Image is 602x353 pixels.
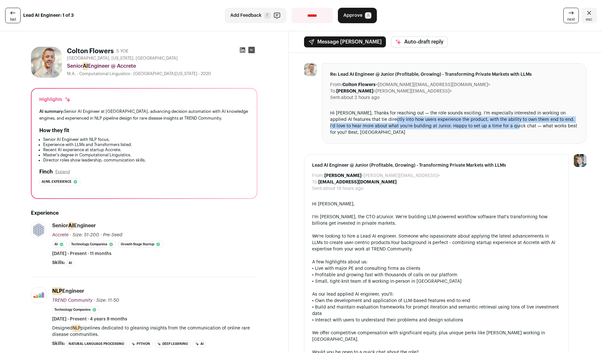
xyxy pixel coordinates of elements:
span: · Size: 51-200 [70,233,99,237]
span: Add Feedback [230,12,262,19]
mark: NLP [72,325,81,332]
button: Auto-draft reply [391,36,448,47]
span: Ai/ml experience [42,179,72,185]
div: Engineer [52,288,84,295]
h2: Experience [31,209,257,217]
li: Growth Stage Startup [119,241,163,248]
b: Colton Flowers [342,83,376,87]
span: Re: Lead AI Engineer @ Junior (Profitable, Growing) - Transforming Private Markets with LLMs [330,71,578,78]
li: Senior AI Engineer with NLP focus. [43,137,249,142]
li: Recent AI experience at startup Accrete. [43,147,249,152]
li: Deep Learning [155,340,190,348]
div: Hi [PERSON_NAME], [312,201,560,207]
h2: How they fit [39,127,69,134]
li: Director roles show leadership, communication skills. [43,158,249,163]
div: 5 YOE [116,48,129,54]
span: esc [586,17,592,22]
div: • Own the development and application of LLM-based features end-to-end [312,298,560,304]
dt: Sent: [330,94,341,101]
img: 6494470-medium_jpg [574,154,587,167]
div: We offer competitive compensation with significant equity, plus unique perks like [PERSON_NAME] w... [312,330,560,343]
span: last [10,17,16,22]
div: • Interact with users to understand their problems and design solutions [312,317,560,323]
mark: NLP [52,287,62,295]
li: Python [129,340,152,348]
li: AI [52,241,66,248]
span: Skills: [52,340,65,347]
span: Skills: [52,260,65,266]
div: We're looking to hire a Lead AI engineer. Someone who is Your background is perfect - combining s... [312,233,560,252]
span: AI summary: [39,109,64,113]
span: next [567,17,575,22]
li: Technology Companies [52,306,99,313]
div: • Live with major PE and consulting firms as clients [312,265,560,272]
a: Junior [381,215,393,219]
dt: To: [330,88,336,94]
b: [EMAIL_ADDRESS][DOMAIN_NAME] [318,180,397,184]
img: 46f09b37b6902d07b5ac9939b582a95be1e3ae8e3a67dd0ca9e6c3bcc7ca1783.jpg [304,63,317,76]
div: • Profitable and growing fast with thousands of calls on our platform [312,272,560,278]
a: Close [581,8,597,23]
dt: From: [330,82,342,88]
span: Pre-Seed [103,233,122,237]
img: 0a1b86759fbf2a0c1f756c636b28c2cd05030b8806bf9122c1a4eefc4e0b6d17.jpg [31,222,46,237]
div: • Build and maintain evaluation frameworks for prompt iteration and semantic retrieval using tons... [312,304,560,317]
li: Experience with LLMs and Transformers listed. [43,142,249,147]
li: AI [66,260,74,267]
b: [PERSON_NAME] [324,173,361,178]
button: Message [PERSON_NAME] [304,36,386,47]
span: Accrete [52,233,69,237]
h2: Finch [39,168,53,176]
dd: about 18 hours ago [323,185,363,192]
li: Master's degree in Computational Linguistics. [43,152,249,158]
div: A few highlights about us: [312,259,560,265]
div: As our lead applied AI engineer, you'll: [312,291,560,298]
div: Senior AI Engineer at [GEOGRAPHIC_DATA], advancing decision automation with AI knowledge engines,... [39,108,249,122]
div: Hi [PERSON_NAME], Thanks for reaching out — the role sounds exciting. I’m especially interested i... [330,110,578,136]
span: TREND Community [52,298,92,303]
dd: <[PERSON_NAME][EMAIL_ADDRESS]> [324,172,440,179]
mark: AI [83,62,88,70]
span: [DATE] - Present · 4 years 9 months [52,316,127,322]
dd: <[PERSON_NAME][EMAIL_ADDRESS]> [336,88,452,94]
span: Lead AI Engineer @ Junior (Profitable, Growing) - Transforming Private Markets with LLMs [312,162,560,169]
div: I'm [PERSON_NAME], the CTO at . We're building LLM-powered workflow software that's transforming ... [312,214,560,227]
a: last [5,8,21,23]
p: Designed pipelines dedicated to gleaning insights from the communication of online rare disease c... [52,325,257,338]
div: • Small, tight-knit team of 8 working in-person in [GEOGRAPHIC_DATA] [312,278,560,285]
img: a932b5ddc5916fb8987a85053e5b92c0a8e55125d23289a08fdbc819cbd0a0fc.jpg [31,288,46,303]
span: F [264,12,271,19]
span: · Size: 11-50 [94,298,119,303]
img: 46f09b37b6902d07b5ac9939b582a95be1e3ae8e3a67dd0ca9e6c3bcc7ca1783.jpg [31,47,62,78]
div: M.A. - Computational Linguistics - [GEOGRAPHIC_DATA][US_STATE] - 2020 [67,71,257,76]
dd: <[DOMAIN_NAME][EMAIL_ADDRESS][DOMAIN_NAME]> [342,82,490,88]
li: Technology Companies [69,241,116,248]
li: Natural Language Processing [66,340,127,348]
span: · [100,232,102,238]
mark: AI [68,222,74,230]
span: Approve [343,12,362,19]
span: [DATE] - Present · 11 months [52,250,111,257]
div: Senior Engineer @ Accrete [67,62,257,70]
button: Expand [55,169,70,174]
dt: Sent: [312,185,323,192]
h1: Colton Flowers [67,47,114,56]
li: AI [193,340,206,348]
span: A [365,12,371,19]
button: Approve A [338,8,377,23]
span: [GEOGRAPHIC_DATA], [US_STATE], [GEOGRAPHIC_DATA] [67,56,178,61]
b: [PERSON_NAME] [336,89,373,93]
div: Senior Engineer [52,222,96,229]
a: next [563,8,579,23]
div: Highlights [39,96,71,103]
strong: Lead AI Engineer: 1 of 3 [23,12,74,19]
dd: about 2 hours ago [341,94,379,101]
dt: To: [312,179,318,185]
button: Add Feedback F [225,8,286,23]
dt: From: [312,172,324,179]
